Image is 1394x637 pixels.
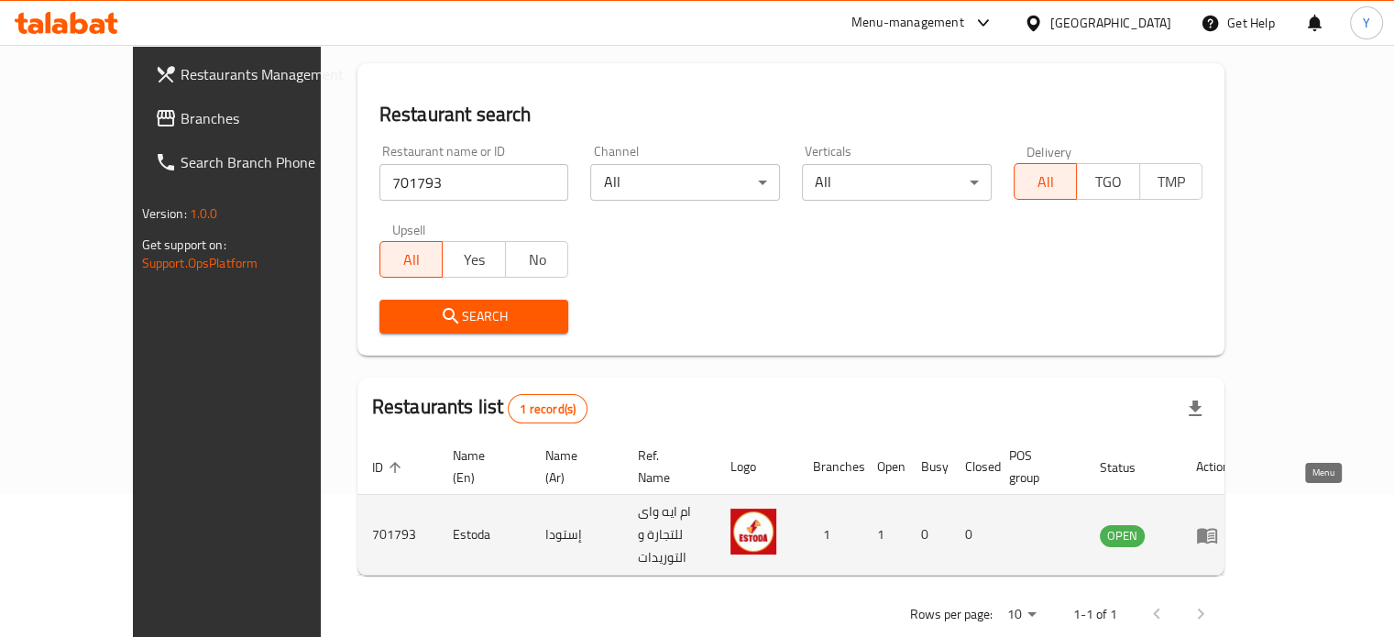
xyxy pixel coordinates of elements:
td: إستودا [531,495,623,576]
button: TMP [1139,163,1203,200]
div: All [590,164,780,201]
td: Estoda [438,495,531,576]
button: TGO [1076,163,1140,200]
span: 1 record(s) [509,401,587,418]
span: Ref. Name [638,445,694,489]
label: Upsell [392,223,426,236]
span: Restaurants Management [181,63,351,85]
div: Rows per page: [999,601,1043,629]
div: Export file [1173,387,1217,431]
span: OPEN [1100,525,1145,546]
span: Branches [181,107,351,129]
a: Support.OpsPlatform [142,251,258,275]
span: TGO [1084,169,1133,195]
span: Y [1363,13,1370,33]
th: Busy [906,439,950,495]
span: Status [1100,456,1159,478]
span: 1.0.0 [190,202,218,225]
span: ID [372,456,407,478]
button: Search [379,300,569,334]
button: All [379,241,444,278]
h2: Restaurants list [372,393,587,423]
div: OPEN [1100,525,1145,547]
a: Search Branch Phone [140,140,366,184]
th: Action [1181,439,1245,495]
span: POS group [1009,445,1063,489]
input: Search for restaurant name or ID.. [379,164,569,201]
div: All [802,164,992,201]
button: Yes [442,241,506,278]
span: Name (En) [453,445,509,489]
th: Closed [950,439,994,495]
td: 0 [906,495,950,576]
div: Menu-management [851,12,964,34]
span: Search [394,305,554,328]
a: Restaurants Management [140,52,366,96]
div: Total records count [508,394,587,423]
th: Open [862,439,906,495]
a: Branches [140,96,366,140]
td: 701793 [357,495,438,576]
p: 1-1 of 1 [1072,603,1116,626]
span: Yes [450,247,499,273]
span: Search Branch Phone [181,151,351,173]
span: All [1022,169,1070,195]
h2: Restaurant search [379,101,1203,128]
span: Get support on: [142,233,226,257]
span: Version: [142,202,187,225]
label: Delivery [1026,145,1072,158]
span: Name (Ar) [545,445,601,489]
td: ام ايه واى للتجارة و التوريدات [623,495,716,576]
span: TMP [1147,169,1196,195]
button: No [505,241,569,278]
span: All [388,247,436,273]
div: [GEOGRAPHIC_DATA] [1050,13,1171,33]
table: enhanced table [357,439,1245,576]
span: No [513,247,562,273]
td: 1 [798,495,862,576]
button: All [1014,163,1078,200]
img: Estoda [730,509,776,555]
p: Rows per page: [909,603,992,626]
th: Branches [798,439,862,495]
td: 0 [950,495,994,576]
th: Logo [716,439,798,495]
td: 1 [862,495,906,576]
